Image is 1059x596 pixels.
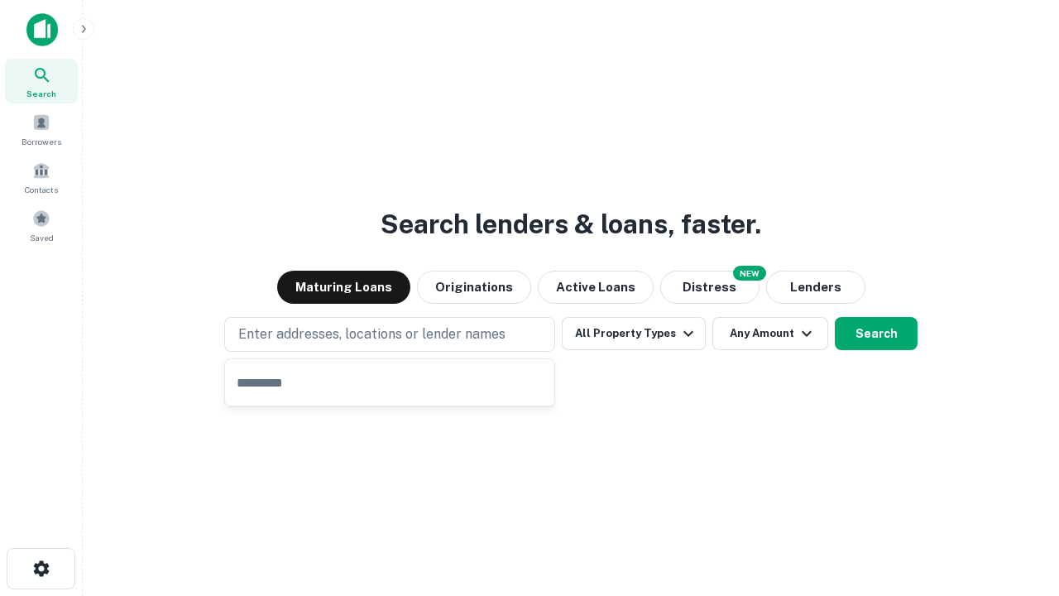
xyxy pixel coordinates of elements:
iframe: Chat Widget [976,464,1059,543]
a: Contacts [5,155,78,199]
button: Search [835,317,918,350]
button: Maturing Loans [277,271,410,304]
h3: Search lenders & loans, faster. [381,204,761,244]
button: All Property Types [562,317,706,350]
button: Active Loans [538,271,654,304]
button: Lenders [766,271,865,304]
a: Search [5,59,78,103]
span: Contacts [25,183,58,196]
span: Saved [30,231,54,244]
button: Originations [417,271,531,304]
p: Enter addresses, locations or lender names [238,324,506,344]
img: capitalize-icon.png [26,13,58,46]
span: Borrowers [22,135,61,148]
a: Borrowers [5,107,78,151]
button: Enter addresses, locations or lender names [224,317,555,352]
button: Any Amount [712,317,828,350]
div: NEW [733,266,766,281]
a: Saved [5,203,78,248]
button: Search distressed loans with lien and other non-mortgage details. [660,271,760,304]
span: Search [26,87,56,100]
